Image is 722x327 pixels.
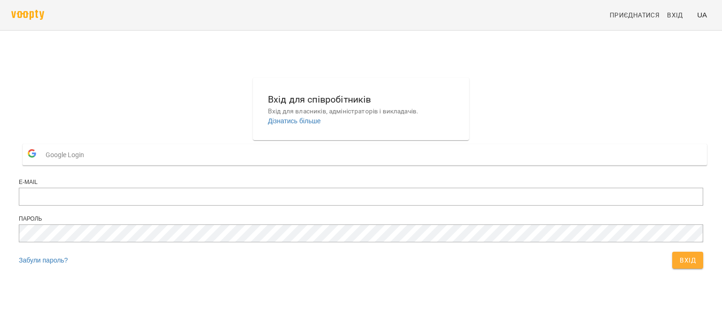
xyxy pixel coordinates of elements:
[268,107,454,116] p: Вхід для власників, адміністраторів і викладачів.
[667,9,683,21] span: Вхід
[606,7,663,24] a: Приєднатися
[19,215,703,223] div: Пароль
[19,256,68,264] a: Забули пароль?
[610,9,659,21] span: Приєднатися
[268,92,454,107] h6: Вхід для співробітників
[260,85,462,133] button: Вхід для співробітниківВхід для власників, адміністраторів і викладачів.Дізнатись більше
[693,6,711,24] button: UA
[19,178,703,186] div: E-mail
[11,10,44,20] img: voopty.png
[268,117,321,125] a: Дізнатись більше
[697,10,707,20] span: UA
[663,7,693,24] a: Вхід
[46,145,89,164] span: Google Login
[680,255,696,266] span: Вхід
[672,252,703,269] button: Вхід
[23,144,707,165] button: Google Login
